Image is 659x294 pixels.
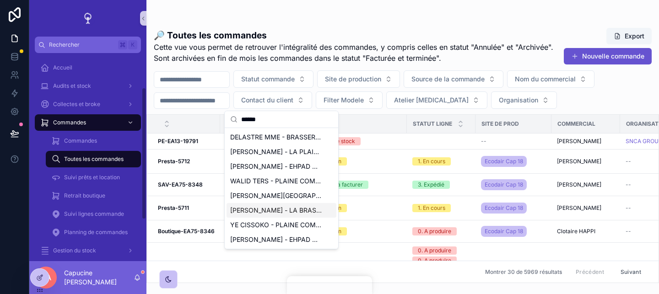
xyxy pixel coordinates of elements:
a: Clotaire HAPPI [557,228,615,235]
span: DELASTRE MME - BRASSERIE DE LA PLAINE [230,133,322,142]
a: Ecodair Cap 18 [481,156,527,167]
span: Ecodair Cap 18 [485,158,523,165]
a: [PERSON_NAME] [557,158,615,165]
p: Capucine [PERSON_NAME] [64,268,134,287]
a: Planning de commandes [46,224,141,241]
a: 5. Expédiée et à facturer [294,181,401,189]
span: Site de prod [481,120,519,128]
span: -- [626,181,631,188]
span: Atelier [MEDICAL_DATA] [394,96,469,105]
span: K [129,41,136,48]
a: Ecodair Cap 18 [481,179,527,190]
div: 3. Expédié [418,181,444,189]
a: Commandes [46,133,141,149]
button: Select Button [491,91,557,109]
span: Filter Modele [324,96,364,105]
a: Ecodair Cap 18 [481,224,546,239]
div: 0. A produire [418,246,451,255]
span: Accueil [53,64,72,71]
span: [PERSON_NAME][GEOGRAPHIC_DATA] COMMUNE [230,191,322,200]
div: Suggestions [225,128,338,249]
a: Ecodair Cap 18 [481,154,546,169]
button: Select Button [316,91,383,109]
a: Suivi lignes commande [46,206,141,222]
button: Select Button [317,70,400,88]
a: Presta-5712 [158,158,215,165]
span: Source de la commande [411,75,485,84]
button: Suivant [614,265,648,279]
button: Nouvelle commande [564,48,652,64]
span: [PERSON_NAME] - LA BRASSERIE DE LA PLAINE [230,206,322,215]
span: Commandes [64,137,97,144]
span: -- [626,204,631,212]
span: [PERSON_NAME] [557,181,601,188]
div: 0. A produire [418,227,451,235]
img: App logo [81,11,95,26]
a: Ecodair Cap 18 [481,177,546,192]
a: Collectes et broke [35,96,141,112]
span: Organisation [499,96,538,105]
span: [PERSON_NAME] - EHPAD MONPLAISIR LA PLAINE/HABITAT HUMANISME SOIN [230,235,322,244]
span: [PERSON_NAME] [557,138,601,145]
span: WALID TERS - PLAINE COMMUNE VILLETANEUSE [230,176,322,186]
span: Ecodair Cap 18 [485,204,523,212]
a: 1. En cours [412,204,470,212]
button: Select Button [233,70,313,88]
span: Planning de commandes [64,229,128,236]
div: 1. En cours [418,204,445,212]
span: Toutes les commandes [64,155,124,163]
button: Select Button [404,70,503,88]
a: Commandes [35,114,141,131]
span: Contact du client [241,96,293,105]
span: Retrait boutique [64,192,105,199]
span: YE CISSOKO - PLAINE COMMUNE VILLETANEUSE [230,220,322,230]
a: PE-EA13-19791 [158,138,215,145]
a: 0. A produire [412,227,470,235]
span: Cette vue vous permet de retrouver l'intégralité des commandes, y compris celles en statut "Annul... [154,42,563,64]
strong: Presta-5712 [158,158,190,165]
span: Ecodair Cap 18 [485,181,523,188]
strong: PE-EA13-19791 [158,138,198,144]
span: Gestion du stock [53,247,96,254]
h1: 🔎 Toutes les commandes [154,29,563,42]
strong: Boutique-EA75-8346 [158,228,215,235]
a: Toutes les commandes [46,151,141,167]
a: -- [481,138,546,145]
a: Accueil [35,59,141,76]
a: Ecodair Cap 18 [481,201,546,215]
span: Commercial [557,120,595,128]
button: Select Button [507,70,594,88]
span: Suivi prêts et location [64,174,120,181]
span: Suivi lignes commande [64,210,124,218]
a: 3. Expédié [412,181,470,189]
strong: SAV-EA75-8348 [158,181,203,188]
span: Nom du commercial [515,75,576,84]
a: Audits et stock [35,78,141,94]
a: Ecodair Cap 18 [481,203,527,214]
span: -- [626,158,631,165]
span: [PERSON_NAME] [557,158,601,165]
span: Audits et stock [53,82,91,90]
a: Retrait boutique [46,187,141,204]
a: 3. En production [294,157,401,166]
span: Site de production [325,75,381,84]
span: Statut commande [241,75,295,84]
span: Commandes [53,119,86,126]
span: [PERSON_NAME] - EHPAD MONPLAISIR LA PLAINE [230,162,322,171]
strong: Presta-5711 [158,204,189,211]
a: 3. En production [294,204,401,212]
a: 2. En attente de stock [294,137,401,145]
a: 3. En production [294,227,401,235]
button: Select Button [386,91,487,109]
button: Export [606,28,652,44]
a: Presta-5711 [158,204,215,212]
span: -- [626,228,631,235]
span: Clotaire HAPPI [557,228,595,235]
a: Gestion du stock [35,242,141,259]
a: Ecodair Cap 18 [481,226,527,237]
span: Ecodair Cap 18 [485,228,523,235]
a: [PERSON_NAME] [557,181,615,188]
a: Suivi prêts et location [46,169,141,186]
a: [PERSON_NAME] [557,138,615,145]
